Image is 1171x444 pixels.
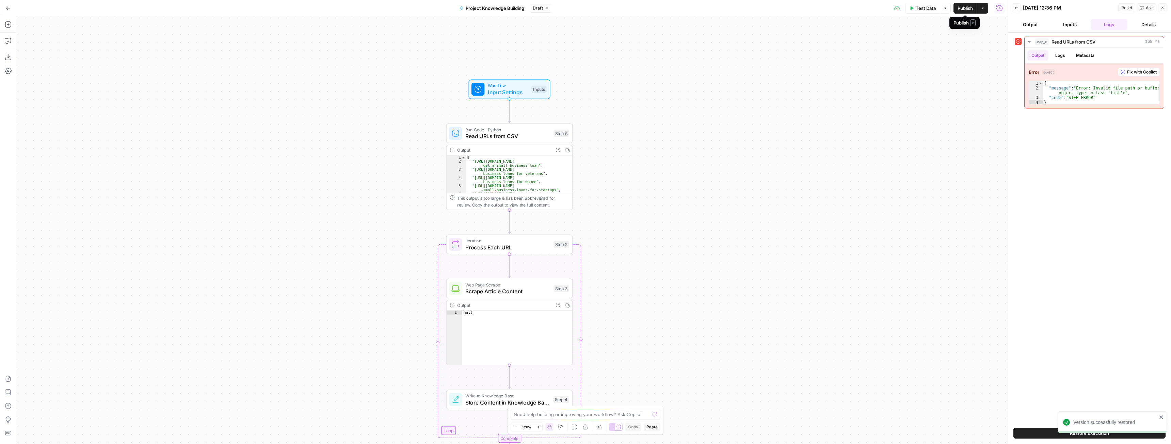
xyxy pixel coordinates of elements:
button: Metadata [1072,50,1098,61]
div: 1 [1029,81,1043,86]
div: Step 3 [554,285,569,292]
div: 2 [447,160,466,168]
span: Copy [628,424,638,430]
span: Test Data [916,5,936,12]
span: Process Each URL [465,243,550,251]
span: Toggle code folding, rows 1 through 251 [461,155,466,160]
button: Draft [530,4,552,13]
div: LoopIterationProcess Each URLStep 2 [446,234,573,254]
span: Iteration [465,237,550,244]
button: Publish [953,3,977,14]
button: Output [1027,50,1048,61]
div: 4 [447,176,466,184]
span: step_6 [1035,38,1049,45]
div: 1 [447,155,466,160]
button: Project Knowledge Building [455,3,528,14]
div: Step 2 [554,241,569,248]
div: 168 ms [1025,48,1164,109]
span: Draft [533,5,543,11]
button: Fix with Copilot [1118,68,1160,77]
div: This output is too large & has been abbreviated for review. to view the full content. [457,195,569,208]
span: Paste [646,424,658,430]
button: Test Data [905,3,940,14]
div: 6 [447,192,466,200]
span: Restore Execution [1070,430,1109,437]
g: Edge from start to step_6 [508,99,511,123]
div: 4 [1029,100,1043,105]
span: Workflow [488,82,528,89]
div: Step 4 [553,396,569,403]
div: Web Page ScrapeScrape Article ContentStep 3Outputnull [446,279,573,365]
span: Project Knowledge Building [466,5,524,12]
div: Run Code · PythonRead URLs from CSVStep 6Output[ "[URL][DOMAIN_NAME] -get-a-small-business-loan",... [446,124,573,210]
button: Reset [1118,3,1135,12]
span: object [1042,69,1055,75]
div: 2 [1029,86,1043,95]
g: Edge from step_3 to step_4 [508,365,511,389]
span: Publish [958,5,973,12]
button: close [1159,414,1164,420]
div: Output [457,302,550,308]
button: Inputs [1052,19,1088,30]
button: Restore Execution [1013,428,1166,439]
button: Paste [644,423,660,431]
span: Store Content in Knowledge Base [465,398,550,407]
button: Ask [1137,3,1156,12]
span: Read URLs from CSV [1052,38,1095,45]
button: Details [1130,19,1167,30]
div: WorkflowInput SettingsInputs [446,79,573,99]
button: Logs [1051,50,1069,61]
g: Edge from step_2 to step_3 [508,254,511,278]
div: 3 [1029,95,1043,100]
span: Toggle code folding, rows 1 through 4 [1039,81,1042,86]
span: Scrape Article Content [465,287,550,295]
span: Run Code · Python [465,126,550,133]
div: Step 6 [554,130,569,137]
button: Copy [625,423,641,431]
span: Copy the output [472,202,503,207]
span: Ask [1146,5,1153,11]
button: 168 ms [1025,36,1164,47]
g: Edge from step_6 to step_2 [508,210,511,234]
div: Complete [498,434,521,443]
span: Read URLs from CSV [465,132,550,140]
div: 1 [447,311,462,315]
span: 168 ms [1145,39,1160,45]
div: Output [457,147,550,153]
span: Write to Knowledge Base [465,393,550,399]
div: Version successfully restored [1073,419,1157,426]
span: Web Page Scrape [465,281,550,288]
span: 120% [522,424,531,430]
button: Logs [1091,19,1128,30]
div: Complete [446,434,573,443]
span: Fix with Copilot [1127,69,1157,75]
div: Inputs [531,85,546,93]
span: Reset [1121,5,1132,11]
div: Write to Knowledge BaseStore Content in Knowledge BaseStep 4 [446,390,573,409]
span: Input Settings [488,88,528,96]
div: 5 [447,184,466,192]
strong: Error [1029,69,1039,76]
div: 3 [447,168,466,176]
button: Output [1012,19,1049,30]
